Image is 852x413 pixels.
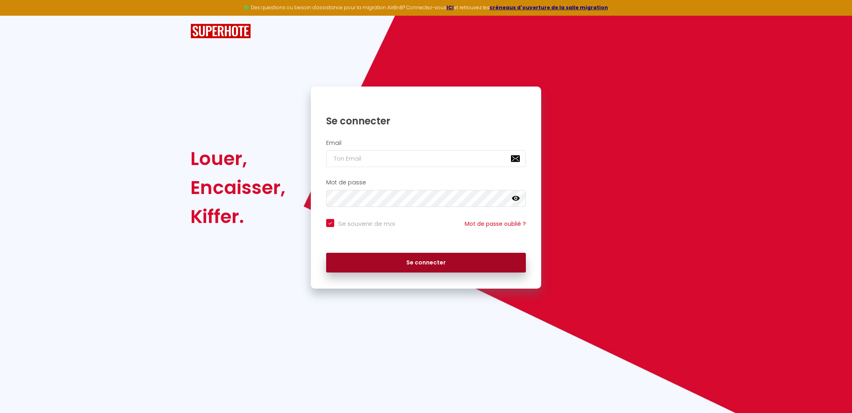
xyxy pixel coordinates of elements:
[465,220,526,228] a: Mot de passe oublié ?
[326,115,526,127] h1: Se connecter
[490,4,608,11] a: créneaux d'ouverture de la salle migration
[447,4,454,11] a: ICI
[190,173,285,202] div: Encaisser,
[326,140,526,147] h2: Email
[190,24,251,39] img: SuperHote logo
[326,253,526,273] button: Se connecter
[190,202,285,231] div: Kiffer.
[326,150,526,167] input: Ton Email
[6,3,31,27] button: Ouvrir le widget de chat LiveChat
[326,179,526,186] h2: Mot de passe
[190,144,285,173] div: Louer,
